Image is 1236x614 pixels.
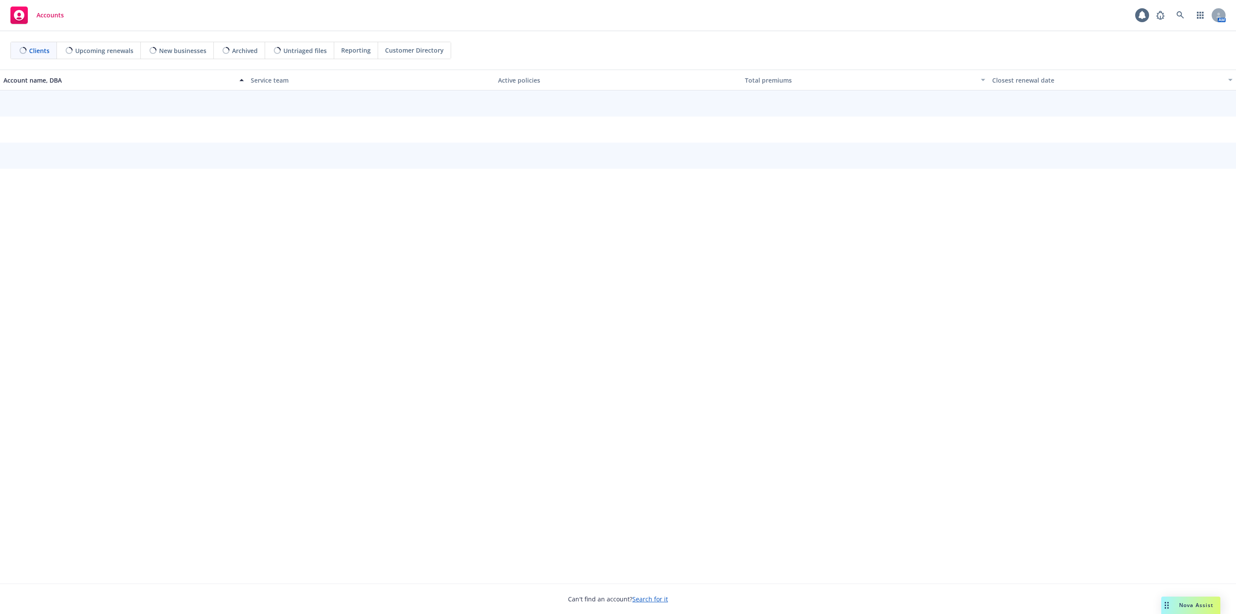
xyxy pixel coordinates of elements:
[992,76,1223,85] div: Closest renewal date
[745,76,976,85] div: Total premiums
[495,70,742,90] button: Active policies
[385,46,444,55] span: Customer Directory
[1179,601,1213,609] span: Nova Assist
[75,46,133,55] span: Upcoming renewals
[7,3,67,27] a: Accounts
[1172,7,1189,24] a: Search
[283,46,327,55] span: Untriaged files
[232,46,258,55] span: Archived
[341,46,371,55] span: Reporting
[1161,597,1220,614] button: Nova Assist
[37,12,64,19] span: Accounts
[989,70,1236,90] button: Closest renewal date
[568,594,668,604] span: Can't find an account?
[159,46,206,55] span: New businesses
[632,595,668,603] a: Search for it
[1192,7,1209,24] a: Switch app
[1152,7,1169,24] a: Report a Bug
[3,76,234,85] div: Account name, DBA
[247,70,495,90] button: Service team
[251,76,491,85] div: Service team
[741,70,989,90] button: Total premiums
[29,46,50,55] span: Clients
[1161,597,1172,614] div: Drag to move
[498,76,738,85] div: Active policies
